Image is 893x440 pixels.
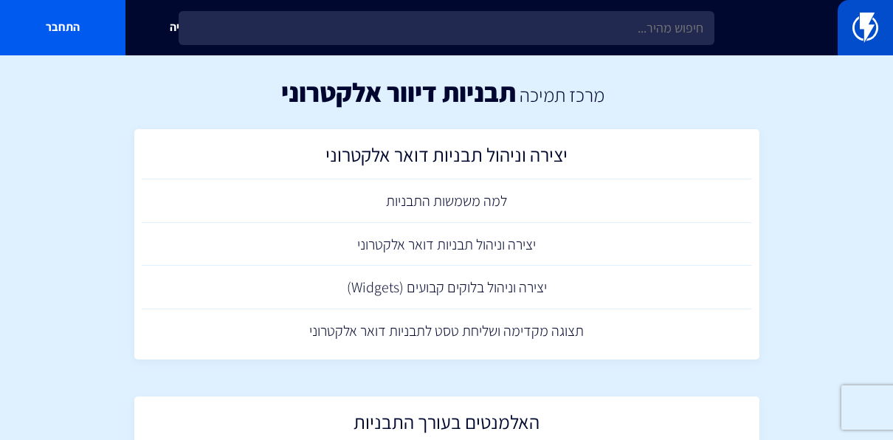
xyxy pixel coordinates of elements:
a: מרכז תמיכה [520,82,604,107]
h1: תבניות דיוור אלקטרוני [281,78,516,107]
h2: האלמנטים בעורך התבניות [149,411,745,440]
a: יצירה וניהול בלוקים קבועים (Widgets) [142,266,752,309]
a: למה משמשות התבניות [142,179,752,223]
a: יצירה וניהול תבניות דואר אלקטרוני [142,223,752,267]
a: יצירה וניהול תבניות דואר אלקטרוני [142,137,752,180]
h2: יצירה וניהול תבניות דואר אלקטרוני [149,144,745,173]
input: חיפוש מהיר... [179,11,714,45]
a: תצוגה מקדימה ושליחת טסט לתבניות דואר אלקטרוני [142,309,752,353]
